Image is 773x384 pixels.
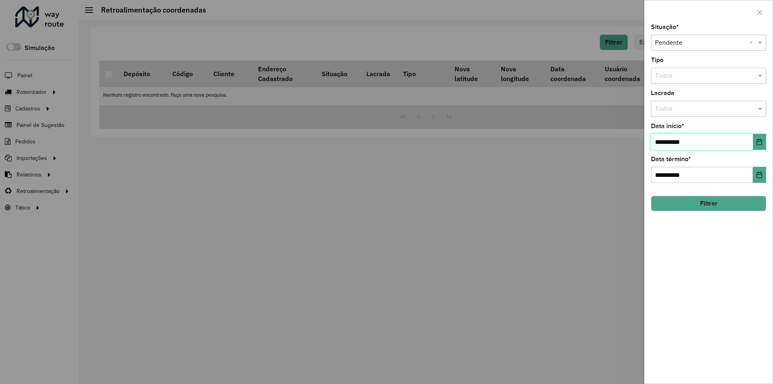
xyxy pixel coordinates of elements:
[651,196,766,211] button: Filtrar
[651,55,663,65] label: Tipo
[651,154,691,164] label: Data término
[753,167,766,183] button: Choose Date
[651,22,679,32] label: Situação
[651,88,674,98] label: Lacrada
[651,121,684,131] label: Data início
[753,134,766,150] button: Choose Date
[749,38,756,48] span: Clear all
